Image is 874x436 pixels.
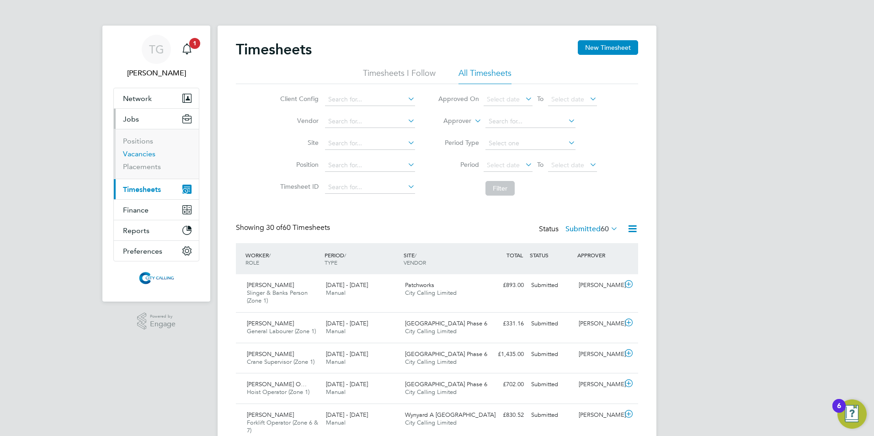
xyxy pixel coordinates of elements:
[325,115,415,128] input: Search for...
[551,161,584,169] span: Select date
[575,247,623,263] div: APPROVER
[326,289,346,297] span: Manual
[150,320,176,328] span: Engage
[269,251,271,259] span: /
[236,40,312,58] h2: Timesheets
[438,95,479,103] label: Approved On
[405,388,457,396] span: City Calling Limited
[123,206,149,214] span: Finance
[277,95,319,103] label: Client Config
[113,68,199,79] span: Toby Gibbs
[551,95,584,103] span: Select date
[277,138,319,147] label: Site
[578,40,638,55] button: New Timesheet
[485,137,576,150] input: Select one
[528,377,575,392] div: Submitted
[114,109,199,129] button: Jobs
[326,419,346,426] span: Manual
[114,88,199,108] button: Network
[325,93,415,106] input: Search for...
[326,319,368,327] span: [DATE] - [DATE]
[247,358,314,366] span: Crane Supervisor (Zone 1)
[247,281,294,289] span: [PERSON_NAME]
[458,68,512,84] li: All Timesheets
[404,259,426,266] span: VENDOR
[485,115,576,128] input: Search for...
[114,179,199,199] button: Timesheets
[326,411,368,419] span: [DATE] - [DATE]
[405,289,457,297] span: City Calling Limited
[326,281,368,289] span: [DATE] - [DATE]
[247,380,307,388] span: [PERSON_NAME] O…
[247,327,316,335] span: General Labourer (Zone 1)
[405,380,487,388] span: [GEOGRAPHIC_DATA] Phase 6
[114,129,199,179] div: Jobs
[123,185,161,194] span: Timesheets
[326,327,346,335] span: Manual
[506,251,523,259] span: TOTAL
[575,278,623,293] div: [PERSON_NAME]
[480,278,528,293] div: £893.00
[325,259,337,266] span: TYPE
[247,289,308,304] span: Slinger & Banks Person (Zone 1)
[528,347,575,362] div: Submitted
[405,358,457,366] span: City Calling Limited
[114,200,199,220] button: Finance
[178,35,196,64] a: 1
[325,159,415,172] input: Search for...
[326,358,346,366] span: Manual
[247,411,294,419] span: [PERSON_NAME]
[325,181,415,194] input: Search for...
[405,319,487,327] span: [GEOGRAPHIC_DATA] Phase 6
[113,271,199,285] a: Go to home page
[405,281,434,289] span: Patchworks
[575,347,623,362] div: [PERSON_NAME]
[575,377,623,392] div: [PERSON_NAME]
[266,223,282,232] span: 30 of
[405,350,487,358] span: [GEOGRAPHIC_DATA] Phase 6
[326,388,346,396] span: Manual
[245,259,259,266] span: ROLE
[565,224,618,234] label: Submitted
[247,319,294,327] span: [PERSON_NAME]
[487,95,520,103] span: Select date
[137,313,176,330] a: Powered byEngage
[480,408,528,423] div: £830.52
[123,94,152,103] span: Network
[247,350,294,358] span: [PERSON_NAME]
[322,247,401,271] div: PERIOD
[528,408,575,423] div: Submitted
[415,251,416,259] span: /
[114,220,199,240] button: Reports
[480,316,528,331] div: £331.16
[344,251,346,259] span: /
[401,247,480,271] div: SITE
[123,137,153,145] a: Positions
[528,278,575,293] div: Submitted
[150,313,176,320] span: Powered by
[480,347,528,362] div: £1,435.00
[405,411,496,419] span: Wynyard A [GEOGRAPHIC_DATA]
[123,115,139,123] span: Jobs
[266,223,330,232] span: 60 Timesheets
[438,138,479,147] label: Period Type
[277,160,319,169] label: Position
[277,117,319,125] label: Vendor
[837,399,867,429] button: Open Resource Center, 6 new notifications
[430,117,471,126] label: Approver
[243,247,322,271] div: WORKER
[277,182,319,191] label: Timesheet ID
[236,223,332,233] div: Showing
[326,350,368,358] span: [DATE] - [DATE]
[113,35,199,79] a: TG[PERSON_NAME]
[123,226,149,235] span: Reports
[405,419,457,426] span: City Calling Limited
[528,316,575,331] div: Submitted
[438,160,479,169] label: Period
[405,327,457,335] span: City Calling Limited
[123,149,155,158] a: Vacancies
[528,247,575,263] div: STATUS
[601,224,609,234] span: 60
[480,377,528,392] div: £702.00
[325,137,415,150] input: Search for...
